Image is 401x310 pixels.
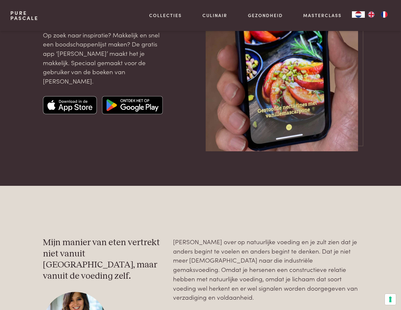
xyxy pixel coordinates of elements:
[173,237,358,302] p: [PERSON_NAME] over op natuurlijke voeding en je zult zien dat je anders begint te voelen en ander...
[352,11,365,18] div: Language
[10,10,38,21] a: PurePascale
[365,11,378,18] a: EN
[365,11,391,18] ul: Language list
[43,30,163,86] p: Op zoek naar inspiratie? Makkelijk en snel een boodschappenlijst maken? De gratis app ‘[PERSON_NA...
[352,11,365,18] a: NL
[378,11,391,18] a: FR
[202,12,227,19] a: Culinair
[43,96,97,114] img: Apple app store
[248,12,283,19] a: Gezondheid
[149,12,182,19] a: Collecties
[352,11,391,18] aside: Language selected: Nederlands
[102,96,163,114] img: Google app store
[43,237,163,282] h3: Mijn manier van eten vertrekt niet vanuit [GEOGRAPHIC_DATA], maar vanuit de voeding zelf.
[303,12,342,19] a: Masterclass
[385,294,396,305] button: Uw voorkeuren voor toestemming voor trackingtechnologieën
